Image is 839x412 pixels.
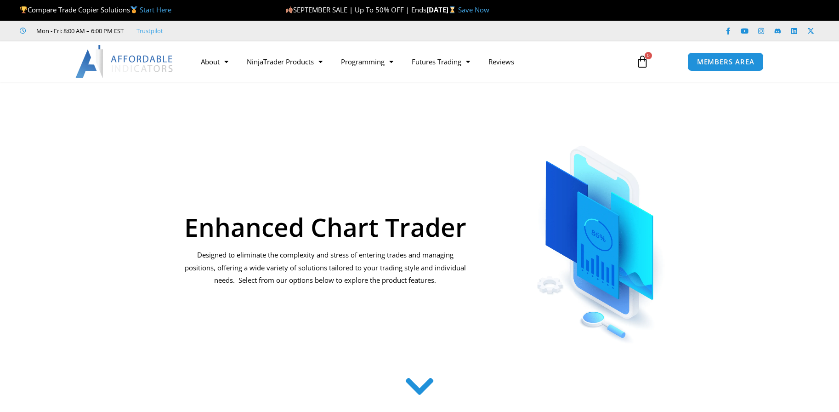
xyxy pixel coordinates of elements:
[285,5,426,14] span: SEPTEMBER SALE | Up To 50% OFF | Ends
[426,5,458,14] strong: [DATE]
[184,214,467,240] h1: Enhanced Chart Trader
[192,51,238,72] a: About
[140,5,171,14] a: Start Here
[75,45,174,78] img: LogoAI | Affordable Indicators – NinjaTrader
[507,123,695,347] img: ChartTrader | Affordable Indicators – NinjaTrader
[20,6,27,13] img: 🏆
[449,6,456,13] img: ⌛
[479,51,523,72] a: Reviews
[184,249,467,287] p: Designed to eliminate the complexity and stress of entering trades and managing positions, offeri...
[192,51,625,72] nav: Menu
[286,6,293,13] img: 🍂
[402,51,479,72] a: Futures Trading
[34,25,124,36] span: Mon - Fri: 8:00 AM – 6:00 PM EST
[622,48,663,75] a: 0
[697,58,754,65] span: MEMBERS AREA
[687,52,764,71] a: MEMBERS AREA
[332,51,402,72] a: Programming
[136,25,163,36] a: Trustpilot
[238,51,332,72] a: NinjaTrader Products
[458,5,489,14] a: Save Now
[130,6,137,13] img: 🥇
[645,52,652,59] span: 0
[20,5,171,14] span: Compare Trade Copier Solutions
